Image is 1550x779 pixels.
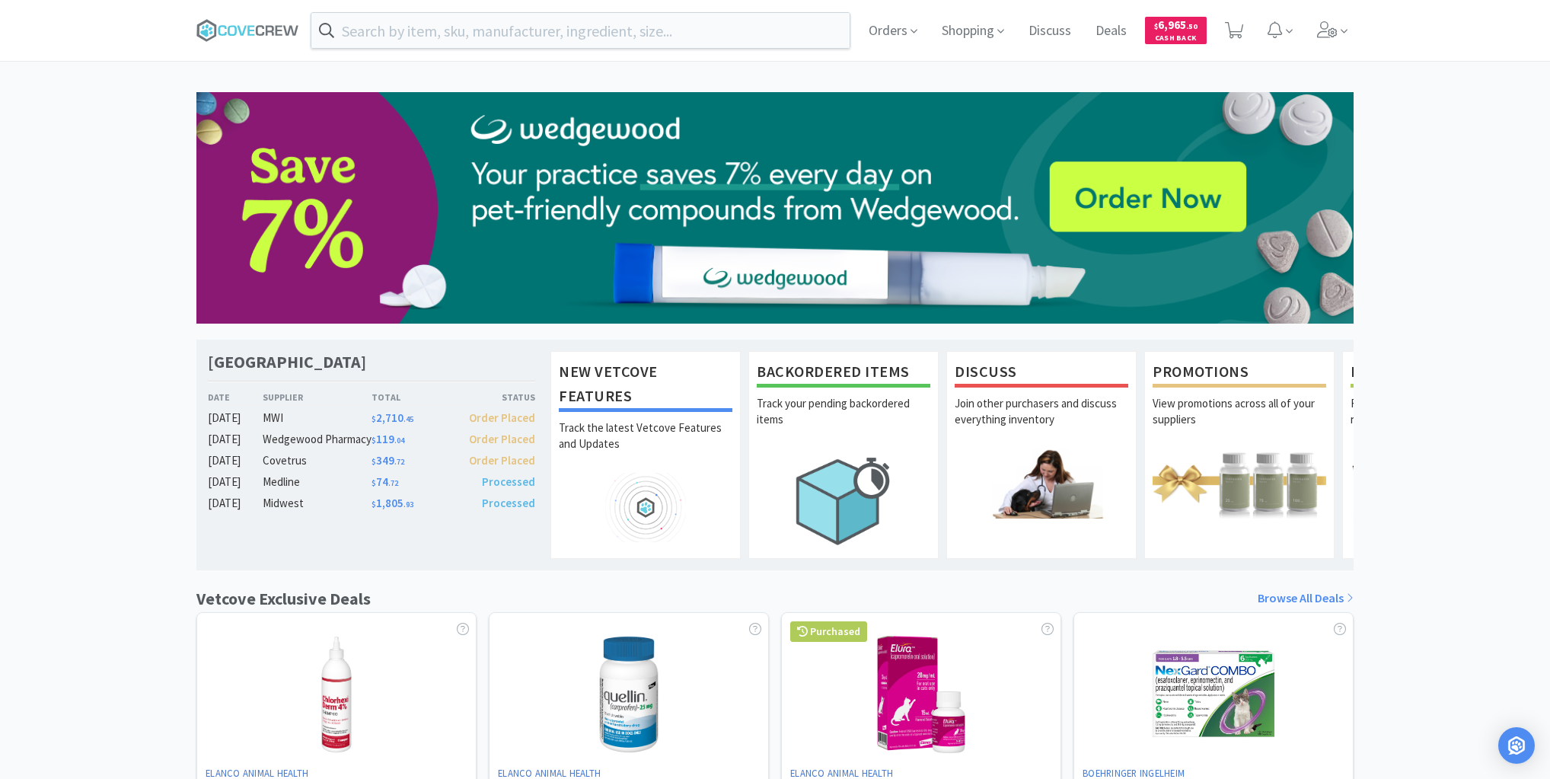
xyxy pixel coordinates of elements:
span: Order Placed [469,410,535,425]
a: Browse All Deals [1258,589,1354,608]
a: [DATE]Covetrus$349.72Order Placed [208,452,535,470]
p: Join other purchasers and discuss everything inventory [955,395,1128,449]
div: Status [453,390,535,404]
p: View promotions across all of your suppliers [1153,395,1326,449]
h1: Backordered Items [757,359,930,388]
h1: [GEOGRAPHIC_DATA] [208,351,366,373]
span: 2,710 [372,410,413,425]
span: $ [372,457,376,467]
span: $ [372,414,376,424]
a: New Vetcove FeaturesTrack the latest Vetcove Features and Updates [550,351,741,558]
span: . 45 [403,414,413,424]
div: [DATE] [208,473,263,491]
img: hero_backorders.png [757,449,930,553]
a: Backordered ItemsTrack your pending backordered items [748,351,939,558]
span: 349 [372,453,404,468]
a: Discuss [1022,24,1077,38]
img: hero_discuss.png [955,449,1128,518]
div: Supplier [263,390,372,404]
a: $6,965.50Cash Back [1145,10,1207,51]
div: Open Intercom Messenger [1498,727,1535,764]
div: MWI [263,409,372,427]
h1: Promotions [1153,359,1326,388]
span: . 72 [388,478,398,488]
div: Date [208,390,263,404]
span: . 50 [1186,21,1198,31]
span: . 72 [394,457,404,467]
a: PromotionsView promotions across all of your suppliers [1144,351,1335,558]
div: Wedgewood Pharmacy [263,430,372,449]
span: . 93 [403,500,413,509]
a: Free SamplesRequest free samples on the newest veterinary products [1342,351,1532,558]
span: Cash Back [1154,34,1198,44]
h1: Free Samples [1351,359,1524,388]
div: [DATE] [208,430,263,449]
span: $ [372,436,376,445]
div: [DATE] [208,409,263,427]
div: [DATE] [208,452,263,470]
span: . 04 [394,436,404,445]
span: Order Placed [469,432,535,446]
a: [DATE]MWI$2,710.45Order Placed [208,409,535,427]
h1: Discuss [955,359,1128,388]
span: 6,965 [1154,18,1198,32]
a: DiscussJoin other purchasers and discuss everything inventory [946,351,1137,558]
span: 119 [372,432,404,446]
p: Track your pending backordered items [757,395,930,449]
a: [DATE]Midwest$1,805.93Processed [208,494,535,512]
h1: New Vetcove Features [559,359,732,412]
span: $ [1154,21,1158,31]
img: 947eb1f6d19846028f63592f7969c65e.png [196,92,1354,324]
span: 74 [372,474,398,489]
span: $ [372,500,376,509]
div: [DATE] [208,494,263,512]
div: Midwest [263,494,372,512]
input: Search by item, sku, manufacturer, ingredient, size... [311,13,850,48]
h1: Vetcove Exclusive Deals [196,586,371,612]
a: Deals [1089,24,1133,38]
span: Processed [482,496,535,510]
span: Order Placed [469,453,535,468]
div: Total [372,390,454,404]
img: hero_feature_roadmap.png [559,473,732,542]
a: [DATE]Wedgewood Pharmacy$119.04Order Placed [208,430,535,449]
span: $ [372,478,376,488]
span: 1,805 [372,496,413,510]
img: hero_samples.png [1351,449,1524,518]
div: Covetrus [263,452,372,470]
p: Track the latest Vetcove Features and Updates [559,420,732,473]
div: Medline [263,473,372,491]
a: [DATE]Medline$74.72Processed [208,473,535,491]
span: Processed [482,474,535,489]
p: Request free samples on the newest veterinary products [1351,395,1524,449]
img: hero_promotions.png [1153,449,1326,518]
